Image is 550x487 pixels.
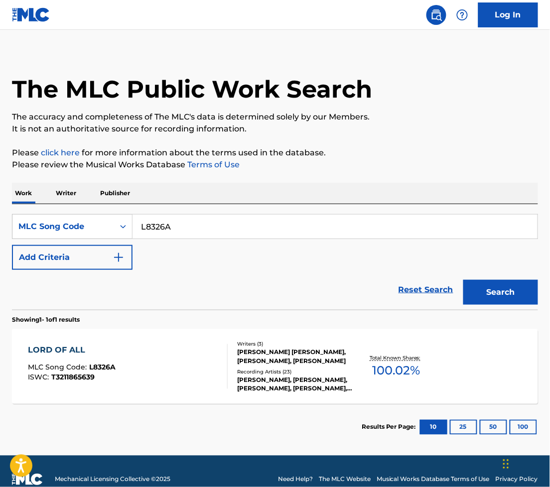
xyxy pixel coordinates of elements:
[28,372,51,381] span: ISWC :
[394,279,458,301] a: Reset Search
[51,372,95,381] span: T3211865639
[237,375,353,393] div: [PERSON_NAME], [PERSON_NAME], [PERSON_NAME], [PERSON_NAME], [PERSON_NAME]
[89,363,116,371] span: L8326A
[185,160,240,169] a: Terms of Use
[113,251,125,263] img: 9d2ae6d4665cec9f34b9.svg
[430,9,442,21] img: search
[237,340,353,348] div: Writers ( 3 )
[18,221,108,233] div: MLC Song Code
[12,245,133,270] button: Add Criteria
[452,5,472,25] div: Help
[510,420,537,435] button: 100
[12,159,538,171] p: Please review the Musical Works Database
[12,123,538,135] p: It is not an authoritative source for recording information.
[450,420,477,435] button: 25
[478,2,538,27] a: Log In
[12,315,80,324] p: Showing 1 - 1 of 1 results
[12,74,372,104] h1: The MLC Public Work Search
[480,420,507,435] button: 50
[362,423,418,432] p: Results Per Page:
[426,5,446,25] a: Public Search
[237,348,353,365] div: [PERSON_NAME] [PERSON_NAME], [PERSON_NAME], [PERSON_NAME]
[12,329,538,404] a: LORD OF ALLMLC Song Code:L8326AISWC:T3211865639Writers (3)[PERSON_NAME] [PERSON_NAME], [PERSON_NA...
[496,475,538,484] a: Privacy Policy
[420,420,447,435] button: 10
[53,183,79,204] p: Writer
[319,475,371,484] a: The MLC Website
[12,183,35,204] p: Work
[503,449,509,479] div: Drag
[500,439,550,487] iframe: Chat Widget
[12,111,538,123] p: The accuracy and completeness of The MLC's data is determined solely by our Members.
[12,7,50,22] img: MLC Logo
[463,280,538,305] button: Search
[97,183,133,204] p: Publisher
[456,9,468,21] img: help
[12,214,538,310] form: Search Form
[28,363,89,371] span: MLC Song Code :
[370,354,423,362] p: Total Known Shares:
[237,368,353,375] div: Recording Artists ( 23 )
[55,475,170,484] span: Mechanical Licensing Collective © 2025
[12,474,43,486] img: logo
[28,344,116,356] div: LORD OF ALL
[41,148,80,157] a: click here
[377,475,490,484] a: Musical Works Database Terms of Use
[12,147,538,159] p: Please for more information about the terms used in the database.
[373,362,420,379] span: 100.02 %
[278,475,313,484] a: Need Help?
